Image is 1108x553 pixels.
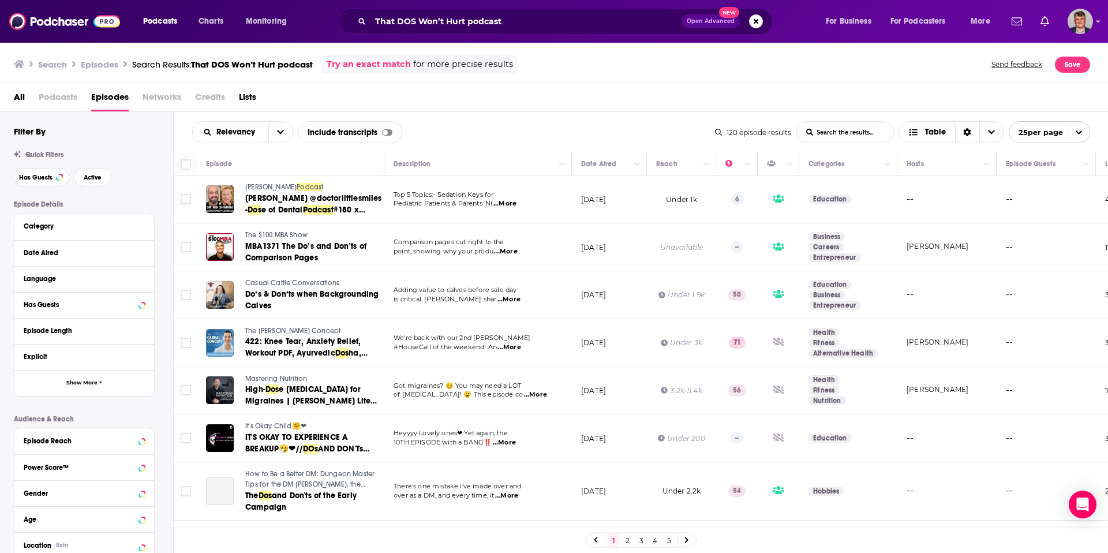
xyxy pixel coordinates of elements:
[767,157,783,171] div: Has Guests
[925,128,946,136] span: Table
[826,13,871,29] span: For Business
[497,295,521,304] span: ...More
[687,18,735,24] span: Open Advanced
[662,487,701,495] span: Under 2.2k
[24,219,145,233] button: Category
[890,13,946,29] span: For Podcasters
[493,438,516,447] span: ...More
[14,168,69,186] button: Has Guests
[883,12,963,31] button: open menu
[581,157,616,171] div: Date Aired
[245,182,383,193] a: [PERSON_NAME]Podcast
[493,199,516,208] span: ...More
[181,338,191,348] span: Toggle select row
[24,271,145,286] button: Language
[248,205,261,215] span: Dos
[808,253,860,262] a: Entrepreneur
[497,343,521,352] span: ...More
[608,533,619,547] a: 1
[495,491,518,500] span: ...More
[394,334,530,342] span: We're back with our 2nd [PERSON_NAME]
[245,327,340,335] span: The [PERSON_NAME] Concept
[66,380,98,386] span: Show More
[14,370,154,396] button: Show More
[24,297,145,312] button: Has Guests
[81,59,118,70] h3: Episodes
[245,375,307,383] span: Mastering Nutrition
[394,491,494,499] span: over as a DM, and every time, it
[265,384,279,394] span: Dos
[56,541,69,549] div: Beta
[394,295,496,303] span: is critical. [PERSON_NAME] shar
[980,158,994,171] button: Column Actions
[394,382,521,390] span: Got migraines? 😣 You may need a LOT
[143,88,181,111] span: Networks
[808,242,844,252] a: Careers
[25,151,63,159] span: Quick Filters
[728,289,746,301] p: 50
[682,14,740,28] button: Open AdvancedNew
[245,491,259,500] span: The
[661,386,702,395] div: 3.2k-5.4k
[245,374,383,384] a: Mastering Nutrition
[394,247,493,255] span: point, showing why your produ
[818,12,886,31] button: open menu
[899,121,1004,143] h2: Choose View
[394,286,517,294] span: Adding value to calves before sale day
[261,205,303,215] span: e of Dental
[808,349,878,358] a: Alternative Health
[524,390,547,399] span: ...More
[907,338,968,346] a: [PERSON_NAME]
[808,232,845,241] a: Business
[24,327,137,335] div: Episode Length
[24,537,145,552] button: LocationBeta
[971,13,990,29] span: More
[1055,57,1090,73] button: Save
[1068,9,1093,34] button: Show profile menu
[245,432,347,454] span: IT'S OKAY TO EXPERIENCE A BREAKUP🤧❤//
[666,195,697,204] span: Under 1k
[907,385,968,394] a: [PERSON_NAME]
[808,487,844,496] a: Hobbies
[245,278,383,289] a: Casual Cattle Conversations
[663,533,675,547] a: 5
[246,13,287,29] span: Monitoring
[24,222,137,230] div: Category
[729,337,746,348] p: 71
[9,10,120,32] img: Podchaser - Follow, Share and Rate Podcasts
[297,183,323,191] span: Podcast
[808,434,852,443] a: Education
[715,128,791,137] div: 120 episode results
[897,462,997,521] td: --
[394,190,493,199] span: Top 5 Topics:- Sedation Keys for
[1069,491,1096,518] div: Open Intercom Messenger
[728,384,746,396] p: 56
[24,433,145,447] button: Episode Reach
[24,541,51,550] span: Location
[1068,9,1093,34] img: User Profile
[91,88,129,111] a: Episodes
[24,249,137,257] div: Date Aired
[897,271,997,319] td: --
[24,323,145,338] button: Episode Length
[245,432,383,455] a: IT'S OKAY TO EXPERIENCE A BREAKUP🤧❤//DOsAND DON'Ts AFTER A BREAKUP
[656,157,677,171] div: Reach
[191,59,313,70] span: That DOS Won’t Hurt podcast
[135,12,192,31] button: open menu
[731,193,744,205] p: 6
[719,7,740,18] span: New
[808,195,852,204] a: Education
[731,432,743,444] p: --
[245,279,340,287] span: Casual Cattle Conversations
[1009,124,1063,141] span: 25 per page
[303,205,334,215] span: Podcast
[394,390,523,398] span: of [MEDICAL_DATA]! 😮 This episode co
[206,157,232,171] div: Episode
[245,337,361,358] span: 422: Knee Tear, Anxiety Relief, Workout PDF, Ayurvedic
[245,241,383,264] a: MBA1371 The Do’s and Don’ts of Comparison Pages
[731,241,743,253] p: --
[181,290,191,300] span: Toggle select row
[24,275,137,283] div: Language
[24,464,135,472] div: Power Score™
